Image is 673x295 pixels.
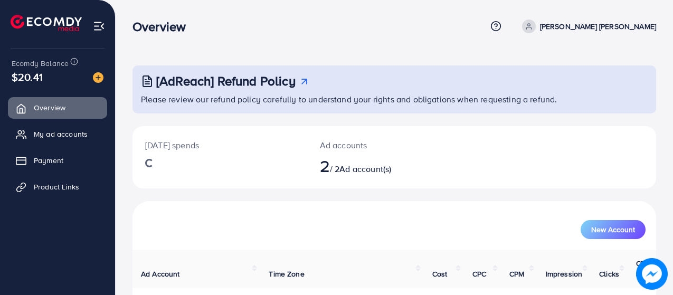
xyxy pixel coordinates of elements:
span: New Account [591,226,635,233]
img: image [636,258,668,290]
a: [PERSON_NAME] [PERSON_NAME] [518,20,656,33]
span: 2 [320,154,330,178]
a: Overview [8,97,107,118]
p: Please review our refund policy carefully to understand your rights and obligations when requesti... [141,93,650,106]
span: Ad Account [141,269,180,279]
p: [DATE] spends [145,139,295,151]
p: [PERSON_NAME] [PERSON_NAME] [540,20,656,33]
span: Payment [34,155,63,166]
span: Cost [432,269,448,279]
span: Ecomdy Balance [12,58,69,69]
span: Clicks [599,269,619,279]
a: Payment [8,150,107,171]
p: Ad accounts [320,139,425,151]
img: image [93,72,103,83]
span: Ad account(s) [339,163,391,175]
span: Impression [546,269,583,279]
span: Product Links [34,182,79,192]
span: My ad accounts [34,129,88,139]
span: CPM [509,269,524,279]
img: logo [11,15,82,31]
span: $20.41 [12,69,43,84]
span: Overview [34,102,65,113]
button: New Account [581,220,646,239]
a: Product Links [8,176,107,197]
a: My ad accounts [8,123,107,145]
h3: Overview [132,19,194,34]
span: CPC [472,269,486,279]
h2: / 2 [320,156,425,176]
h3: [AdReach] Refund Policy [156,73,296,89]
span: Time Zone [269,269,304,279]
img: menu [93,20,105,32]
